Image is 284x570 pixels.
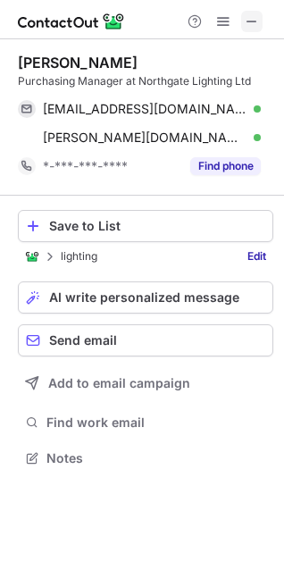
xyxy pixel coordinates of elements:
button: Add to email campaign [18,367,273,399]
span: [EMAIL_ADDRESS][DOMAIN_NAME] [43,101,247,117]
span: Notes [46,450,266,466]
button: Save to List [18,210,273,242]
button: AI write personalized message [18,281,273,314]
button: Find work email [18,410,273,435]
img: ContactOut v5.3.10 [18,11,125,32]
span: AI write personalized message [49,290,239,305]
button: Send email [18,324,273,356]
p: lighting [61,250,97,263]
span: Find work email [46,415,266,431]
div: Purchasing Manager at Northgate Lighting Ltd [18,73,273,89]
div: Save to List [49,219,265,233]
span: [PERSON_NAME][DOMAIN_NAME][EMAIL_ADDRESS][PERSON_NAME][DOMAIN_NAME] [43,130,247,146]
button: Notes [18,446,273,471]
span: Add to email campaign [48,376,190,390]
img: ContactOut [25,249,39,264]
a: Edit [240,247,273,265]
button: Reveal Button [190,157,261,175]
div: [PERSON_NAME] [18,54,138,71]
span: Send email [49,333,117,348]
